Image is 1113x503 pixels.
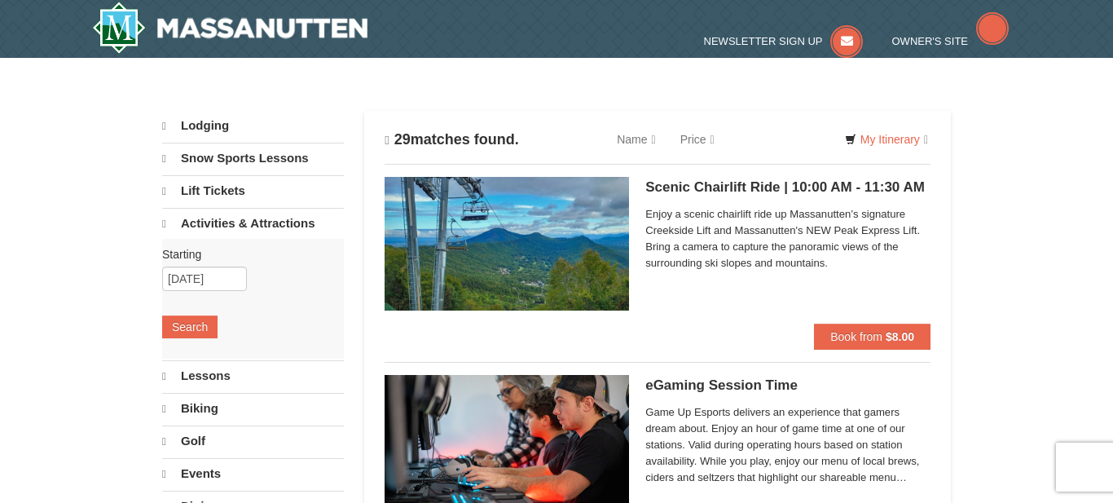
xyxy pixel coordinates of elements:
[830,330,882,343] span: Book from
[645,377,930,394] h5: eGaming Session Time
[162,208,344,239] a: Activities & Attractions
[162,393,344,424] a: Biking
[892,35,1010,47] a: Owner's Site
[385,177,629,311] img: 24896431-1-a2e2611b.jpg
[668,123,727,156] a: Price
[645,179,930,196] h5: Scenic Chairlift Ride | 10:00 AM - 11:30 AM
[892,35,969,47] span: Owner's Site
[394,131,411,148] span: 29
[814,324,930,350] button: Book from $8.00
[162,111,344,141] a: Lodging
[162,143,344,174] a: Snow Sports Lessons
[92,2,367,54] a: Massanutten Resort
[92,2,367,54] img: Massanutten Resort Logo
[162,360,344,391] a: Lessons
[605,123,667,156] a: Name
[162,426,344,457] a: Golf
[162,175,344,206] a: Lift Tickets
[645,404,930,486] span: Game Up Esports delivers an experience that gamers dream about. Enjoy an hour of game time at one...
[645,206,930,271] span: Enjoy a scenic chairlift ride up Massanutten’s signature Creekside Lift and Massanutten's NEW Pea...
[704,35,864,47] a: Newsletter Sign Up
[162,246,332,263] label: Starting
[162,458,344,489] a: Events
[834,127,939,152] a: My Itinerary
[704,35,823,47] span: Newsletter Sign Up
[162,315,218,338] button: Search
[385,131,519,148] h4: matches found.
[886,330,914,343] strong: $8.00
